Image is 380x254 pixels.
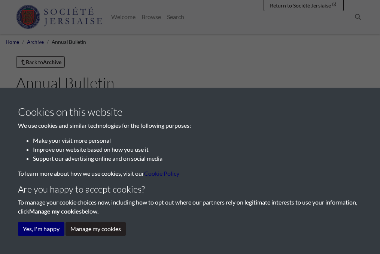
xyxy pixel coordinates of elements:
p: To learn more about how we use cookies, visit our [18,169,362,178]
li: Support our advertising online and on social media [33,154,362,163]
button: Manage my cookies [66,222,126,236]
p: To manage your cookie choices now, including how to opt out where our partners rely on legitimate... [18,198,362,216]
p: We use cookies and similar technologies for the following purposes: [18,121,362,130]
h3: Cookies on this website [18,106,362,118]
li: Make your visit more personal [33,136,362,145]
strong: Manage my cookies [29,208,82,215]
h4: Are you happy to accept cookies? [18,184,362,195]
a: learn more about cookies [144,170,179,177]
li: Improve our website based on how you use it [33,145,362,154]
button: Yes, I'm happy [18,222,64,236]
